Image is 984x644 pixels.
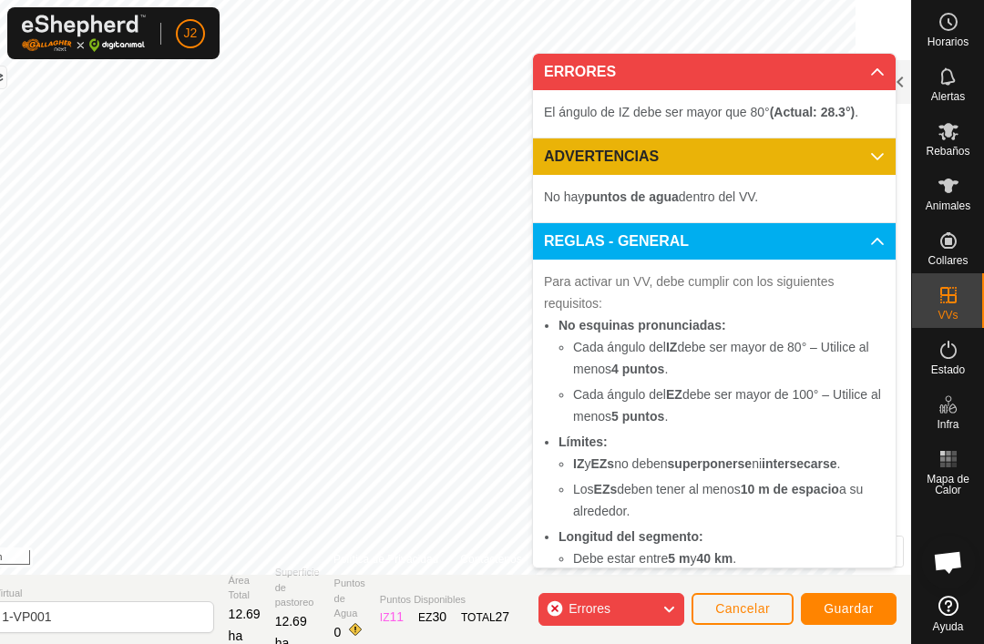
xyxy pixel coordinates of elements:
img: Logo Gallagher [22,15,146,52]
span: Cancelar [715,601,770,616]
div: EZ [418,608,446,627]
span: REGLAS - GENERAL [544,234,689,249]
span: 30 [432,609,446,624]
b: intersecarse [762,456,837,471]
span: Infra [937,419,958,430]
b: 10 m de espacio [741,482,839,496]
span: Errores [569,601,610,616]
li: Los deben tener al menos a su alrededor. [573,478,885,522]
span: ERRORES [544,65,616,79]
p-accordion-header: ADVERTENCIAS [533,138,896,175]
b: puntos de agua [584,189,678,204]
b: 4 puntos [611,362,664,376]
span: Rebaños [926,146,969,157]
span: Área Total [229,573,261,603]
b: Longitud del segmento: [559,529,703,544]
span: Puntos Disponibles [380,592,509,608]
b: IZ [666,340,677,354]
li: Cada ángulo del debe ser mayor de 80° – Utilice al menos . [573,336,885,380]
span: 27 [496,609,510,624]
div: TOTAL [461,608,509,627]
b: 5 m [668,551,690,566]
span: Alertas [931,91,965,102]
b: 40 km [696,551,733,566]
b: Límites: [559,434,608,449]
span: Guardar [824,601,874,616]
p-accordion-header: REGLAS - GENERAL [533,223,896,260]
li: Debe estar entre y . [573,547,885,569]
span: Ayuda [933,621,964,632]
span: Animales [926,200,970,211]
b: IZ [573,456,584,471]
span: 0 [334,625,342,639]
b: EZs [590,456,614,471]
span: Estado [931,364,965,375]
button: Cancelar [692,593,794,625]
b: EZ [666,387,682,402]
span: VVs [938,310,958,321]
p-accordion-header: ERRORES [533,54,896,90]
a: Contáctenos [460,551,521,567]
b: (Actual: 28.3°) [770,105,856,119]
p-accordion-content: ADVERTENCIAS [533,175,896,222]
div: Chat abierto [921,535,976,589]
li: y no deben ni . [573,453,885,475]
span: 11 [390,609,405,624]
b: superponerse [668,456,753,471]
button: Guardar [801,593,897,625]
span: Collares [928,255,968,266]
span: J2 [184,24,198,43]
span: Horarios [928,36,969,47]
p-accordion-content: ERRORES [533,90,896,138]
li: Cada ángulo del debe ser mayor de 100° – Utilice al menos . [573,383,885,427]
a: Ayuda [912,588,984,639]
span: Mapa de Calor [917,474,979,496]
b: EZs [594,482,618,496]
span: No hay dentro del VV. [544,189,758,204]
span: 12.69 ha [229,607,261,643]
span: ADVERTENCIAS [544,149,659,164]
span: El ángulo de IZ debe ser mayor que 80° . [544,105,858,119]
span: Para activar un VV, debe cumplir con los siguientes requisitos: [544,274,835,311]
b: No esquinas pronunciadas: [559,318,726,332]
a: Política de Privacidad [333,551,438,567]
span: Puntos de Agua [334,576,365,621]
b: 5 puntos [611,409,664,424]
div: IZ [380,608,404,627]
span: Superficie de pastoreo [275,565,320,610]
